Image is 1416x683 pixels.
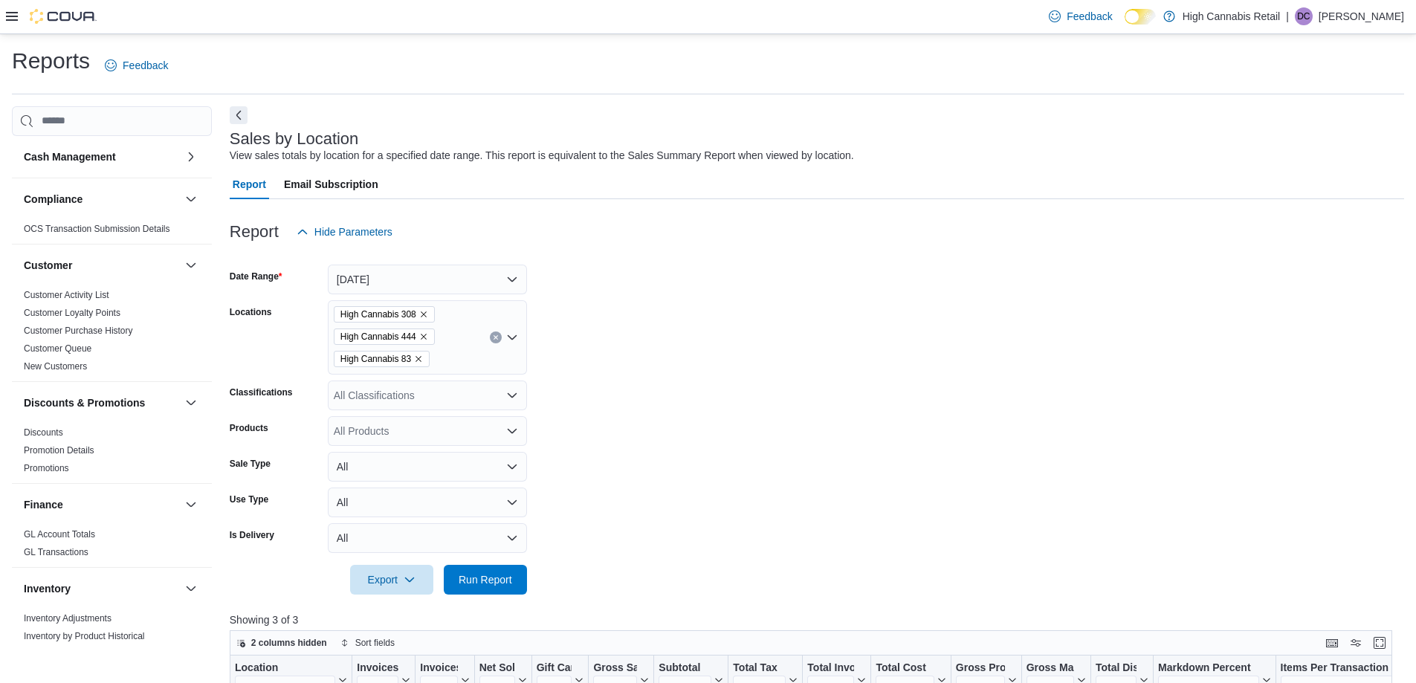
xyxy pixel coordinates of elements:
[24,581,71,596] h3: Inventory
[1158,661,1258,676] div: Markdown Percent
[235,661,335,676] div: Location
[24,289,109,301] span: Customer Activity List
[537,661,572,676] div: Gift Cards
[340,307,416,322] span: High Cannabis 308
[182,580,200,598] button: Inventory
[24,360,87,372] span: New Customers
[230,223,279,241] h3: Report
[24,445,94,456] a: Promotion Details
[24,427,63,438] span: Discounts
[24,648,148,660] span: Inventory On Hand by Package
[230,529,274,541] label: Is Delivery
[659,661,711,676] div: Subtotal
[876,661,934,676] div: Total Cost
[419,332,428,341] button: Remove High Cannabis 444 from selection in this group
[1371,634,1388,652] button: Enter fullscreen
[24,343,91,354] a: Customer Queue
[24,307,120,319] span: Customer Loyalty Points
[490,331,502,343] button: Clear input
[12,424,212,483] div: Discounts & Promotions
[359,565,424,595] span: Export
[24,462,69,474] span: Promotions
[1319,7,1404,25] p: [PERSON_NAME]
[230,271,282,282] label: Date Range
[24,581,179,596] button: Inventory
[1286,7,1289,25] p: |
[24,547,88,557] a: GL Transactions
[24,325,133,337] span: Customer Purchase History
[328,523,527,553] button: All
[506,389,518,401] button: Open list of options
[182,256,200,274] button: Customer
[182,190,200,208] button: Compliance
[1183,7,1281,25] p: High Cannabis Retail
[1280,661,1397,676] div: Items Per Transaction
[807,661,854,676] div: Total Invoiced
[12,220,212,244] div: Compliance
[12,286,212,381] div: Customer
[733,661,786,676] div: Total Tax
[328,265,527,294] button: [DATE]
[459,572,512,587] span: Run Report
[99,51,174,80] a: Feedback
[479,661,515,676] div: Net Sold
[1295,7,1313,25] div: Duncan Crouse
[1026,661,1073,676] div: Gross Margin
[24,224,170,234] a: OCS Transaction Submission Details
[1096,661,1137,676] div: Total Discount
[24,613,111,624] a: Inventory Adjustments
[230,422,268,434] label: Products
[334,634,401,652] button: Sort fields
[334,351,430,367] span: High Cannabis 83
[24,149,116,164] h3: Cash Management
[24,192,83,207] h3: Compliance
[1043,1,1118,31] a: Feedback
[1347,634,1365,652] button: Display options
[24,395,179,410] button: Discounts & Promotions
[414,355,423,363] button: Remove High Cannabis 83 from selection in this group
[230,130,359,148] h3: Sales by Location
[24,463,69,473] a: Promotions
[328,488,527,517] button: All
[30,9,97,24] img: Cova
[24,546,88,558] span: GL Transactions
[24,395,145,410] h3: Discounts & Promotions
[334,306,435,323] span: High Cannabis 308
[24,528,95,540] span: GL Account Totals
[355,637,395,649] span: Sort fields
[24,427,63,438] a: Discounts
[182,148,200,166] button: Cash Management
[24,497,63,512] h3: Finance
[182,496,200,514] button: Finance
[24,192,179,207] button: Compliance
[123,58,168,73] span: Feedback
[24,326,133,336] a: Customer Purchase History
[24,630,145,642] span: Inventory by Product Historical
[328,452,527,482] button: All
[357,661,398,676] div: Invoices Sold
[230,458,271,470] label: Sale Type
[291,217,398,247] button: Hide Parameters
[506,425,518,437] button: Open list of options
[506,331,518,343] button: Open list of options
[12,525,212,567] div: Finance
[12,46,90,76] h1: Reports
[182,394,200,412] button: Discounts & Promotions
[956,661,1005,676] div: Gross Profit
[1125,9,1156,25] input: Dark Mode
[230,306,272,318] label: Locations
[230,634,333,652] button: 2 columns hidden
[24,223,170,235] span: OCS Transaction Submission Details
[444,565,527,595] button: Run Report
[24,631,145,641] a: Inventory by Product Historical
[593,661,637,676] div: Gross Sales
[230,386,293,398] label: Classifications
[230,148,854,164] div: View sales totals by location for a specified date range. This report is equivalent to the Sales ...
[233,169,266,199] span: Report
[24,343,91,355] span: Customer Queue
[1297,7,1310,25] span: DC
[340,352,411,366] span: High Cannabis 83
